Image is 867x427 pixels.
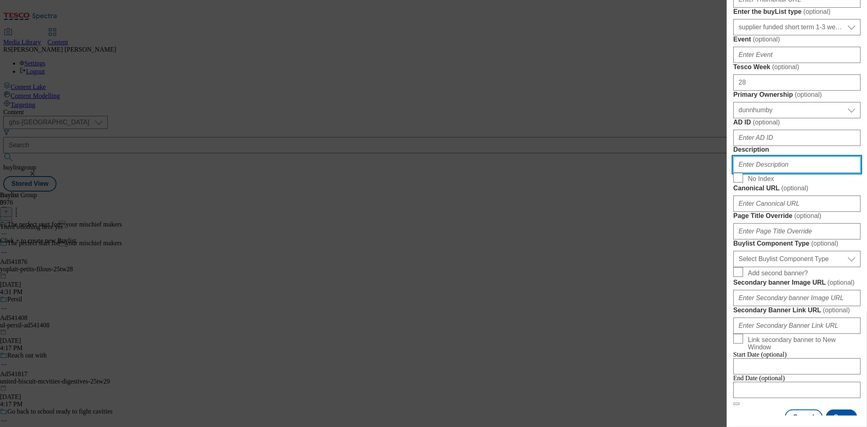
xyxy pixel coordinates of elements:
input: Enter Secondary Banner Link URL [733,318,860,334]
input: Enter Secondary banner Image URL [733,290,860,306]
label: Page Title Override [733,212,860,220]
span: Start Date (optional) [733,351,787,358]
span: ( optional ) [753,119,780,126]
span: ( optional ) [828,279,855,286]
span: ( optional ) [811,240,839,247]
span: ( optional ) [794,212,821,219]
label: Event [733,35,860,44]
button: Save [826,410,857,425]
span: ( optional ) [753,36,780,43]
span: ( optional ) [823,307,850,314]
span: Add second banner? [748,270,808,277]
label: AD ID [733,118,860,126]
label: Enter the buyList type [733,8,860,16]
span: ( optional ) [772,63,799,70]
button: Cancel [785,410,822,425]
label: Buylist Component Type [733,240,860,248]
label: Tesco Week [733,63,860,71]
label: Secondary banner Image URL [733,279,860,287]
input: Enter Date [733,382,860,398]
input: Enter Description [733,157,860,173]
input: Enter Tesco Week [733,74,860,91]
span: End Date (optional) [733,375,785,381]
span: ( optional ) [781,185,808,192]
label: Canonical URL [733,184,860,192]
label: Description [733,146,860,153]
input: Enter Canonical URL [733,196,860,212]
span: ( optional ) [795,91,822,98]
label: Primary Ownership [733,91,860,99]
span: Link secondary banner to New Window [748,336,857,351]
input: Enter Page Title Override [733,223,860,240]
span: No Index [748,175,774,183]
input: Enter AD ID [733,130,860,146]
label: Secondary Banner Link URL [733,306,860,314]
input: Enter Event [733,47,860,63]
input: Enter Date [733,358,860,375]
span: ( optional ) [803,8,830,15]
